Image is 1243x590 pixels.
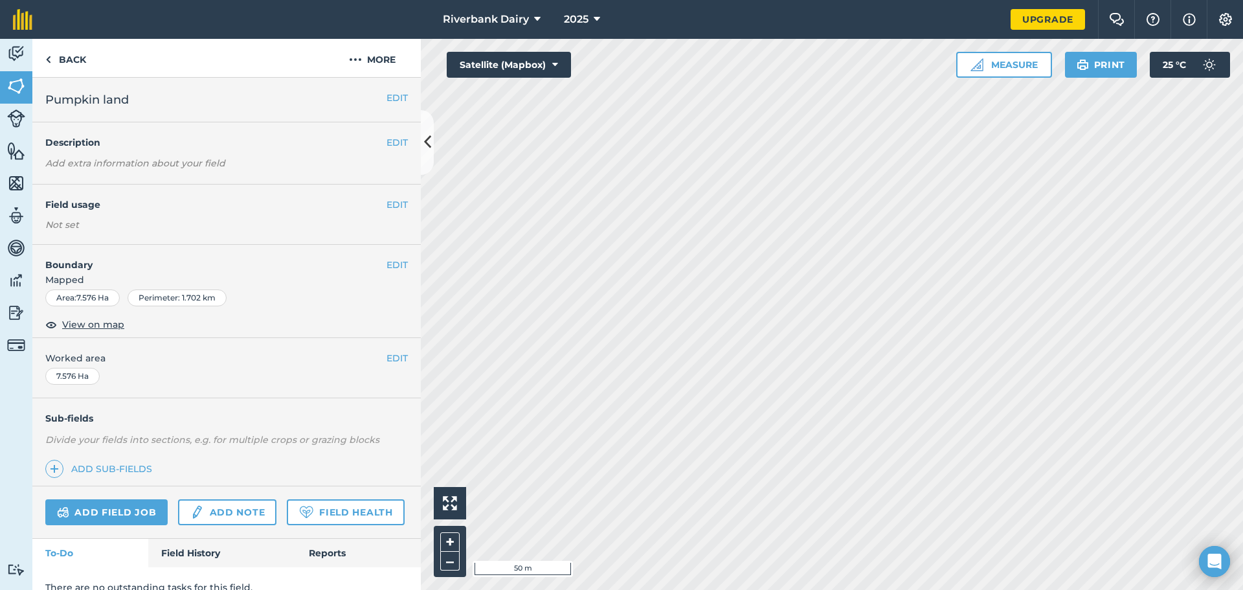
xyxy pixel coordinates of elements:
[1218,13,1233,26] img: A cog icon
[45,135,408,150] h4: Description
[349,52,362,67] img: svg+xml;base64,PHN2ZyB4bWxucz0iaHR0cDovL3d3dy53My5vcmcvMjAwMC9zdmciIHdpZHRoPSIyMCIgaGVpZ2h0PSIyNC...
[45,460,157,478] a: Add sub-fields
[7,206,25,225] img: svg+xml;base64,PD94bWwgdmVyc2lvbj0iMS4wIiBlbmNvZGluZz0idXRmLTgiPz4KPCEtLSBHZW5lcmF0b3I6IEFkb2JlIE...
[13,9,32,30] img: fieldmargin Logo
[7,76,25,96] img: svg+xml;base64,PHN2ZyB4bWxucz0iaHR0cDovL3d3dy53My5vcmcvMjAwMC9zdmciIHdpZHRoPSI1NiIgaGVpZ2h0PSI2MC...
[1163,52,1186,78] span: 25 ° C
[440,532,460,552] button: +
[45,198,386,212] h4: Field usage
[148,539,295,567] a: Field History
[190,505,204,520] img: svg+xml;base64,PD94bWwgdmVyc2lvbj0iMS4wIiBlbmNvZGluZz0idXRmLTgiPz4KPCEtLSBHZW5lcmF0b3I6IEFkb2JlIE...
[440,552,460,571] button: –
[7,336,25,354] img: svg+xml;base64,PD94bWwgdmVyc2lvbj0iMS4wIiBlbmNvZGluZz0idXRmLTgiPz4KPCEtLSBHZW5lcmF0b3I6IEFkb2JlIE...
[296,539,421,567] a: Reports
[386,91,408,105] button: EDIT
[7,271,25,290] img: svg+xml;base64,PD94bWwgdmVyc2lvbj0iMS4wIiBlbmNvZGluZz0idXRmLTgiPz4KPCEtLSBHZW5lcmF0b3I6IEFkb2JlIE...
[45,499,168,525] a: Add field job
[970,58,983,71] img: Ruler icon
[447,52,571,78] button: Satellite (Mapbox)
[1183,12,1196,27] img: svg+xml;base64,PHN2ZyB4bWxucz0iaHR0cDovL3d3dy53My5vcmcvMjAwMC9zdmciIHdpZHRoPSIxNyIgaGVpZ2h0PSIxNy...
[45,157,225,169] em: Add extra information about your field
[956,52,1052,78] button: Measure
[386,198,408,212] button: EDIT
[45,368,100,385] div: 7.576 Ha
[1065,52,1137,78] button: Print
[1150,52,1230,78] button: 25 °C
[32,273,421,287] span: Mapped
[45,317,124,332] button: View on map
[57,505,69,520] img: svg+xml;base64,PD94bWwgdmVyc2lvbj0iMS4wIiBlbmNvZGluZz0idXRmLTgiPz4KPCEtLSBHZW5lcmF0b3I6IEFkb2JlIE...
[32,245,386,272] h4: Boundary
[1077,57,1089,73] img: svg+xml;base64,PHN2ZyB4bWxucz0iaHR0cDovL3d3dy53My5vcmcvMjAwMC9zdmciIHdpZHRoPSIxOSIgaGVpZ2h0PSIyNC...
[443,496,457,510] img: Four arrows, one pointing top left, one top right, one bottom right and the last bottom left
[45,218,408,231] div: Not set
[324,39,421,77] button: More
[564,12,588,27] span: 2025
[7,174,25,193] img: svg+xml;base64,PHN2ZyB4bWxucz0iaHR0cDovL3d3dy53My5vcmcvMjAwMC9zdmciIHdpZHRoPSI1NiIgaGVpZ2h0PSI2MC...
[7,109,25,128] img: svg+xml;base64,PD94bWwgdmVyc2lvbj0iMS4wIiBlbmNvZGluZz0idXRmLTgiPz4KPCEtLSBHZW5lcmF0b3I6IEFkb2JlIE...
[62,317,124,332] span: View on map
[45,434,379,446] em: Divide your fields into sections, e.g. for multiple crops or grazing blocks
[7,141,25,161] img: svg+xml;base64,PHN2ZyB4bWxucz0iaHR0cDovL3d3dy53My5vcmcvMjAwMC9zdmciIHdpZHRoPSI1NiIgaGVpZ2h0PSI2MC...
[443,12,529,27] span: Riverbank Dairy
[1109,13,1125,26] img: Two speech bubbles overlapping with the left bubble in the forefront
[7,563,25,576] img: svg+xml;base64,PD94bWwgdmVyc2lvbj0iMS4wIiBlbmNvZGluZz0idXRmLTgiPz4KPCEtLSBHZW5lcmF0b3I6IEFkb2JlIE...
[1196,52,1222,78] img: svg+xml;base64,PD94bWwgdmVyc2lvbj0iMS4wIiBlbmNvZGluZz0idXRmLTgiPz4KPCEtLSBHZW5lcmF0b3I6IEFkb2JlIE...
[128,289,227,306] div: Perimeter : 1.702 km
[178,499,276,525] a: Add note
[386,135,408,150] button: EDIT
[1011,9,1085,30] a: Upgrade
[386,258,408,272] button: EDIT
[32,539,148,567] a: To-Do
[32,39,99,77] a: Back
[7,303,25,323] img: svg+xml;base64,PD94bWwgdmVyc2lvbj0iMS4wIiBlbmNvZGluZz0idXRmLTgiPz4KPCEtLSBHZW5lcmF0b3I6IEFkb2JlIE...
[45,351,408,365] span: Worked area
[45,91,129,109] span: Pumpkin land
[7,238,25,258] img: svg+xml;base64,PD94bWwgdmVyc2lvbj0iMS4wIiBlbmNvZGluZz0idXRmLTgiPz4KPCEtLSBHZW5lcmF0b3I6IEFkb2JlIE...
[32,411,421,425] h4: Sub-fields
[45,317,57,332] img: svg+xml;base64,PHN2ZyB4bWxucz0iaHR0cDovL3d3dy53My5vcmcvMjAwMC9zdmciIHdpZHRoPSIxOCIgaGVpZ2h0PSIyNC...
[45,289,120,306] div: Area : 7.576 Ha
[1199,546,1230,577] div: Open Intercom Messenger
[50,461,59,477] img: svg+xml;base64,PHN2ZyB4bWxucz0iaHR0cDovL3d3dy53My5vcmcvMjAwMC9zdmciIHdpZHRoPSIxNCIgaGVpZ2h0PSIyNC...
[287,499,404,525] a: Field Health
[386,351,408,365] button: EDIT
[1145,13,1161,26] img: A question mark icon
[45,52,51,67] img: svg+xml;base64,PHN2ZyB4bWxucz0iaHR0cDovL3d3dy53My5vcmcvMjAwMC9zdmciIHdpZHRoPSI5IiBoZWlnaHQ9IjI0Ii...
[7,44,25,63] img: svg+xml;base64,PD94bWwgdmVyc2lvbj0iMS4wIiBlbmNvZGluZz0idXRmLTgiPz4KPCEtLSBHZW5lcmF0b3I6IEFkb2JlIE...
